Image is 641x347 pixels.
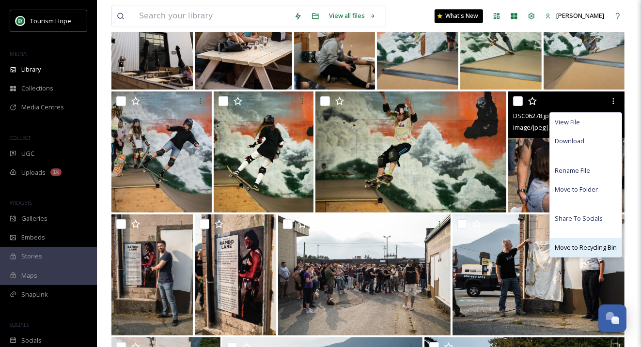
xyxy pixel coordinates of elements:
[278,214,451,335] img: DSC06266.jpg
[21,271,37,280] span: Maps
[513,111,552,120] span: DSC06278.jpg
[10,134,31,141] span: COLLECT
[50,168,62,176] div: 1k
[21,214,47,223] span: Galleries
[21,65,41,74] span: Library
[555,243,617,252] span: Move to Recycling Bin
[30,16,71,25] span: Tourism Hope
[324,6,381,25] a: View all files
[111,214,193,335] img: DSC06275.jpg
[21,252,42,261] span: Stories
[10,50,27,57] span: MEDIA
[540,6,609,25] a: [PERSON_NAME]
[555,214,603,223] span: Share To Socials
[10,199,32,206] span: WIDGETS
[555,118,580,127] span: View File
[555,136,584,146] span: Download
[134,5,289,27] input: Search your library
[214,91,314,212] img: DSC06309.jpg
[435,9,483,23] a: What's New
[315,91,506,212] img: DSC06298.jpg
[10,321,29,328] span: SOCIALS
[111,91,212,212] img: DSC06324.jpg
[556,11,604,20] span: [PERSON_NAME]
[21,84,53,93] span: Collections
[195,214,276,335] img: DSC06271.jpg
[21,336,42,345] span: Socials
[555,185,598,194] span: Move to Folder
[513,123,605,132] span: image/jpeg | 3.26 MB | 2450 x 3063
[508,91,625,212] img: DSC06278.jpg
[16,16,25,26] img: logo.png
[21,168,46,177] span: Uploads
[555,166,590,175] span: Rename File
[453,214,625,335] img: DSC06256.jpg
[598,304,626,332] button: Open Chat
[21,103,64,112] span: Media Centres
[21,290,48,299] span: SnapLink
[21,233,45,242] span: Embeds
[21,149,34,158] span: UGC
